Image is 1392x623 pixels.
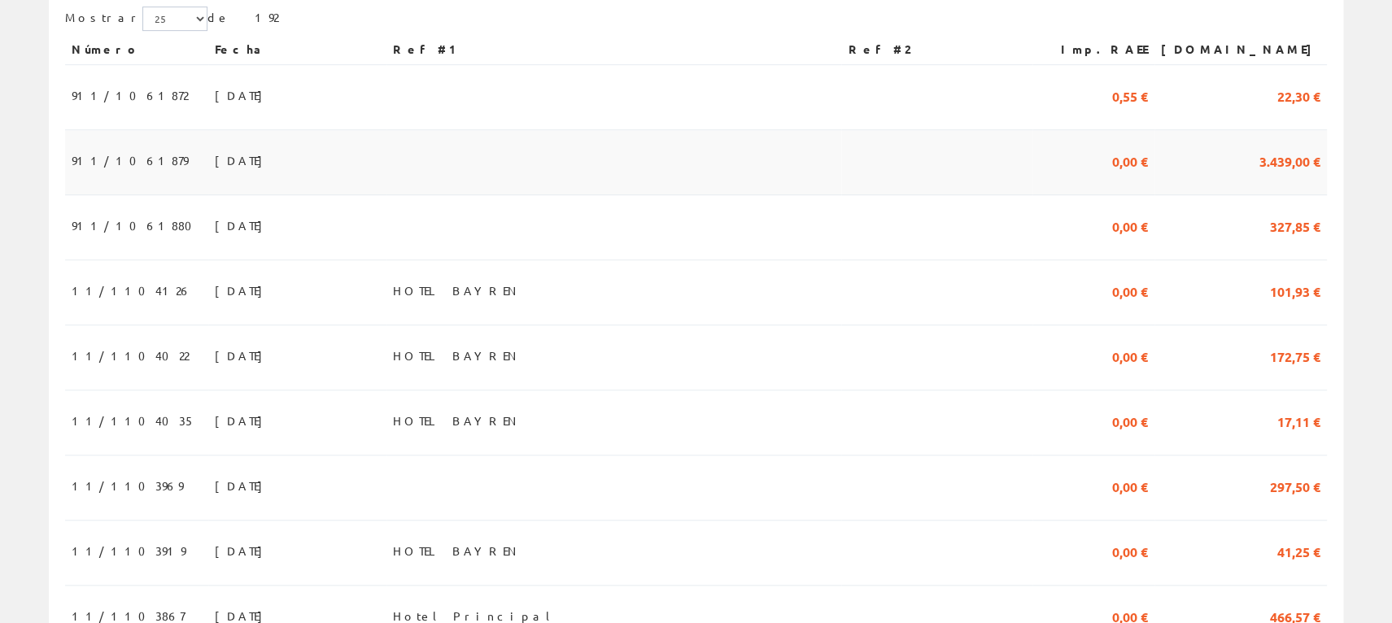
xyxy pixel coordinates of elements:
[215,211,271,239] span: [DATE]
[1277,407,1320,434] span: 17,11 €
[841,35,1032,64] th: Ref #2
[386,35,841,64] th: Ref #1
[72,146,188,174] span: 911/1061879
[215,537,271,564] span: [DATE]
[215,407,271,434] span: [DATE]
[72,81,188,109] span: 911/1061872
[215,81,271,109] span: [DATE]
[72,537,185,564] span: 11/1103919
[72,277,192,304] span: 11/1104126
[1112,537,1148,564] span: 0,00 €
[215,472,271,499] span: [DATE]
[1112,81,1148,109] span: 0,55 €
[208,35,386,64] th: Fecha
[1112,407,1148,434] span: 0,00 €
[1154,35,1327,64] th: [DOMAIN_NAME]
[1270,277,1320,304] span: 101,93 €
[142,7,207,31] select: Mostrar
[1112,211,1148,239] span: 0,00 €
[72,342,189,369] span: 11/1104022
[1112,146,1148,174] span: 0,00 €
[72,407,195,434] span: 11/1104035
[215,342,271,369] span: [DATE]
[65,7,1327,35] div: de 192
[1112,472,1148,499] span: 0,00 €
[1270,472,1320,499] span: 297,50 €
[215,146,271,174] span: [DATE]
[65,35,208,64] th: Número
[393,407,521,434] span: HOTEL BAYREN
[1112,277,1148,304] span: 0,00 €
[393,277,521,304] span: HOTEL BAYREN
[1277,81,1320,109] span: 22,30 €
[1259,146,1320,174] span: 3.439,00 €
[393,537,521,564] span: HOTEL BAYREN
[65,7,207,31] label: Mostrar
[1032,35,1154,64] th: Imp.RAEE
[215,277,271,304] span: [DATE]
[1112,342,1148,369] span: 0,00 €
[393,342,521,369] span: HOTEL BAYREN
[72,472,183,499] span: 11/1103969
[1277,537,1320,564] span: 41,25 €
[72,211,202,239] span: 911/1061880
[1270,342,1320,369] span: 172,75 €
[1270,211,1320,239] span: 327,85 €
